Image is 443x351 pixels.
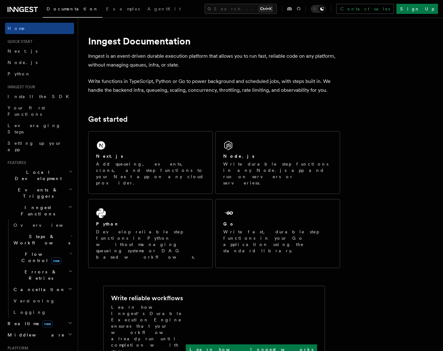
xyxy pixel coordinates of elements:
a: Node.js [5,57,74,68]
span: Next.js [8,49,37,54]
p: Inngest is an event-driven durable execution platform that allows you to run fast, reliable code ... [88,52,340,69]
h2: Next.js [96,153,123,159]
span: Local Development [5,169,69,182]
kbd: Ctrl+K [259,6,273,12]
span: Versioning [14,298,55,303]
p: Develop reliable step functions in Python without managing queueing systems or DAG based workflows. [96,229,205,260]
a: Documentation [43,2,102,18]
button: Flow Controlnew [11,249,74,266]
span: Examples [106,6,140,11]
span: Logging [14,310,46,315]
span: Install the SDK [8,94,73,99]
a: Next.jsAdd queueing, events, crons, and step functions to your Next app on any cloud provider. [88,131,213,194]
a: Node.jsWrite durable step functions in any Node.js app and run on servers or serverless. [215,131,340,194]
span: Events & Triggers [5,187,69,199]
p: Add queueing, events, crons, and step functions to your Next app on any cloud provider. [96,161,205,186]
a: Sign Up [396,4,438,14]
button: Search...Ctrl+K [205,4,277,14]
span: Documentation [47,6,99,11]
button: Local Development [5,167,74,184]
a: Home [5,23,74,34]
a: Install the SDK [5,91,74,102]
p: Write durable step functions in any Node.js app and run on servers or serverless. [223,161,332,186]
h2: Write reliable workflows [111,294,183,302]
span: Python [8,71,31,76]
a: Python [5,68,74,79]
span: new [42,320,53,327]
a: Get started [88,115,128,124]
span: Leveraging Steps [8,123,61,134]
h1: Inngest Documentation [88,35,340,47]
button: Events & Triggers [5,184,74,202]
h2: Node.js [223,153,254,159]
span: Features [5,160,26,165]
p: Write fast, durable step functions in your Go application using the standard library. [223,229,332,254]
a: GoWrite fast, durable step functions in your Go application using the standard library. [215,199,340,268]
a: Your first Functions [5,102,74,120]
span: Overview [14,223,78,228]
div: Inngest Functions [5,219,74,318]
button: Cancellation [11,284,74,295]
a: AgentKit [144,2,185,17]
span: Home [8,25,25,32]
span: Platform [5,346,28,351]
button: Steps & Workflows [11,231,74,249]
span: Inngest tour [5,85,35,90]
a: Next.js [5,45,74,57]
span: Your first Functions [8,105,45,117]
span: Errors & Retries [11,269,68,281]
a: Logging [11,307,74,318]
button: Errors & Retries [11,266,74,284]
a: Versioning [11,295,74,307]
span: AgentKit [147,6,181,11]
span: Node.js [8,60,37,65]
a: Examples [102,2,144,17]
span: Realtime [5,320,53,327]
a: Overview [11,219,74,231]
a: Leveraging Steps [5,120,74,137]
a: Setting up your app [5,137,74,155]
span: new [51,257,61,264]
h2: Python [96,221,119,227]
h2: Go [223,221,235,227]
span: Setting up your app [8,141,62,152]
button: Middleware [5,329,74,341]
span: Steps & Workflows [11,233,70,246]
span: Flow Control [11,251,69,264]
span: Quick start [5,39,32,44]
span: Inngest Functions [5,204,68,217]
button: Toggle dark mode [311,5,326,13]
button: Inngest Functions [5,202,74,219]
p: Write functions in TypeScript, Python or Go to power background and scheduled jobs, with steps bu... [88,77,340,95]
a: Contact sales [336,4,394,14]
button: Realtimenew [5,318,74,329]
span: Cancellation [11,286,65,293]
span: Middleware [5,332,65,338]
a: PythonDevelop reliable step functions in Python without managing queueing systems or DAG based wo... [88,199,213,268]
